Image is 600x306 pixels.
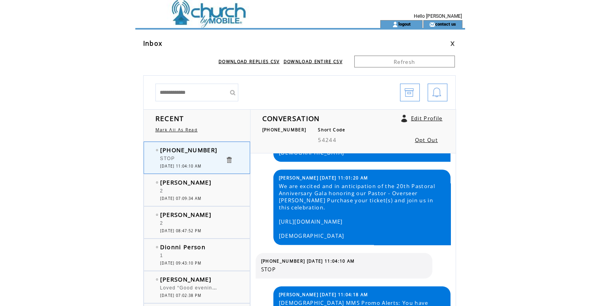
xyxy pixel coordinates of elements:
[261,266,427,273] span: STOP
[156,149,158,151] img: bulletEmpty.png
[262,114,320,123] span: CONVERSATION
[392,21,398,28] img: account_icon.gif
[160,275,211,283] span: [PERSON_NAME]
[429,21,435,28] img: contact_us_icon.gif
[143,39,163,48] span: Inbox
[279,175,368,181] span: [PERSON_NAME] [DATE] 11:01:20 AM
[156,246,158,248] img: bulletEmpty.png
[156,278,158,280] img: bulletEmpty.png
[411,115,443,122] a: Edit Profile
[414,13,462,19] span: Hello [PERSON_NAME]
[415,136,438,144] a: Opt Out
[156,181,158,183] img: bulletEmpty.png
[160,261,202,266] span: [DATE] 09:43:10 PM
[156,214,158,216] img: bulletEmpty.png
[160,253,163,258] span: 1
[225,156,233,164] a: Click to delete these messgaes
[261,258,355,264] span: [PHONE_NUMBER] [DATE] 11:04:10 AM
[226,84,238,101] input: Submit
[160,293,202,298] span: [DATE] 07:02:38 PM
[404,84,414,102] img: archive.png
[160,228,202,233] span: [DATE] 08:47:52 PM
[318,127,345,132] span: Short Code
[160,196,202,201] span: [DATE] 07:09:34 AM
[401,115,407,122] a: Click to edit user profile
[432,84,441,102] img: bell.png
[160,146,218,154] span: [PHONE_NUMBER]
[160,178,211,186] span: [PERSON_NAME]
[155,114,184,123] span: RECENT
[262,127,307,132] span: [PHONE_NUMBER]
[160,243,206,251] span: Dionni Person
[155,127,198,132] a: Mark All As Read
[318,136,336,144] span: 54244
[279,183,445,239] span: We are excited and in anticipation of the 20th Pastoral Anniversary Gala honoring our Pastor - Ov...
[354,56,455,67] a: Refresh
[284,59,342,64] a: DOWNLOAD ENTIRE CSV
[160,211,211,218] span: [PERSON_NAME]
[160,156,175,161] span: STOP
[160,188,163,194] span: 2
[219,59,280,64] a: DOWNLOAD REPLIES CSV
[435,21,456,26] a: contact us
[160,164,202,169] span: [DATE] 11:04:10 AM
[160,220,163,226] span: 2
[279,292,368,297] span: [PERSON_NAME] [DATE] 11:04:18 AM
[398,21,410,26] a: logout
